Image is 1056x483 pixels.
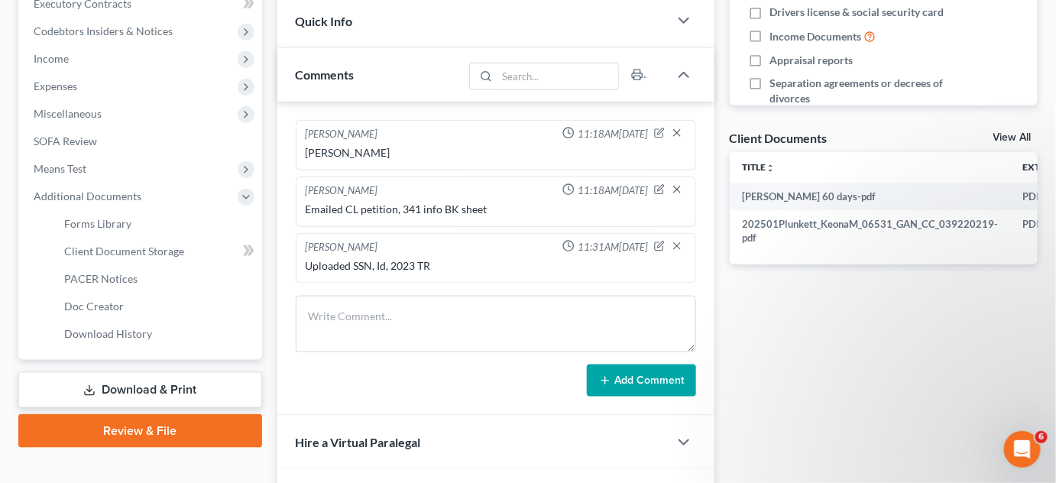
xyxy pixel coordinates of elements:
td: 202501Plunkett_KeonaM_06531_GAN_CC_039220219-pdf [730,210,1010,252]
span: Drivers license & social security card [769,5,944,20]
a: Forms Library [52,210,262,238]
a: Download & Print [18,372,262,408]
span: Appraisal reports [769,53,853,68]
span: Additional Documents [34,190,141,203]
div: Uploaded SSN, Id, 2023 TR [306,258,686,274]
span: SOFA Review [34,135,97,147]
i: unfold_more [766,164,775,173]
span: PACER Notices [64,272,138,285]
span: Download History [64,327,152,340]
a: View All [993,132,1032,143]
span: Income [34,52,69,65]
a: Doc Creator [52,293,262,320]
td: [PERSON_NAME] 60 days-pdf [730,183,1010,210]
input: Search... [497,63,618,89]
span: Forms Library [64,217,131,230]
span: 11:18AM[DATE] [578,127,648,141]
span: Quick Info [296,14,353,28]
div: [PERSON_NAME] [306,145,686,160]
a: PACER Notices [52,265,262,293]
span: 11:31AM[DATE] [578,240,648,254]
div: Client Documents [730,130,828,146]
span: Separation agreements or decrees of divorces [769,76,947,106]
span: 6 [1035,431,1048,443]
span: Client Document Storage [64,245,184,258]
div: [PERSON_NAME] [306,183,378,199]
iframe: Intercom live chat [1004,431,1041,468]
span: Income Documents [769,29,861,44]
div: Emailed CL petition, 341 info BK sheet [306,202,686,217]
span: Doc Creator [64,300,124,313]
div: [PERSON_NAME] [306,240,378,255]
a: Client Document Storage [52,238,262,265]
span: 11:18AM[DATE] [578,183,648,198]
span: Codebtors Insiders & Notices [34,24,173,37]
span: Miscellaneous [34,107,102,120]
span: Hire a Virtual Paralegal [296,435,421,449]
span: Expenses [34,79,77,92]
a: Titleunfold_more [742,161,775,173]
a: SOFA Review [21,128,262,155]
a: Review & File [18,414,262,448]
a: Download History [52,320,262,348]
div: [PERSON_NAME] [306,127,378,142]
span: Comments [296,67,355,82]
button: Add Comment [587,365,696,397]
span: Means Test [34,162,86,175]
